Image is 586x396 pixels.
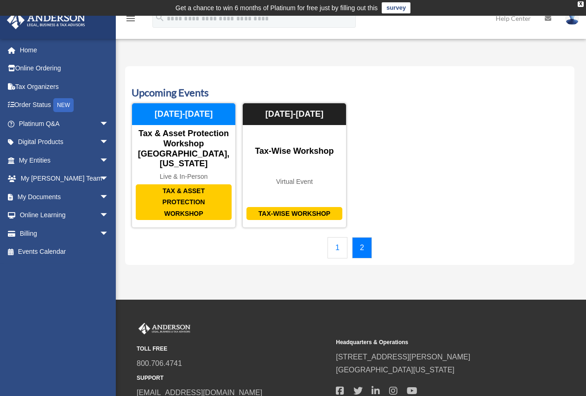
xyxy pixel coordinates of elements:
a: Tax & Asset Protection Workshop Tax & Asset Protection Workshop [GEOGRAPHIC_DATA], [US_STATE] Liv... [132,103,236,228]
a: [GEOGRAPHIC_DATA][US_STATE] [336,366,454,374]
a: 2 [352,237,372,258]
div: Live & In-Person [132,173,235,181]
a: Order StatusNEW [6,96,123,115]
div: [DATE]-[DATE] [132,103,235,126]
a: My Documentsarrow_drop_down [6,188,123,206]
a: Events Calendar [6,243,118,261]
a: menu [125,16,136,24]
span: arrow_drop_down [100,133,118,152]
a: [STREET_ADDRESS][PERSON_NAME] [336,353,470,361]
a: Online Ordering [6,59,123,78]
span: arrow_drop_down [100,206,118,225]
div: Tax & Asset Protection Workshop [136,184,232,220]
span: arrow_drop_down [100,151,118,170]
small: Headquarters & Operations [336,338,529,347]
span: arrow_drop_down [100,188,118,207]
img: User Pic [565,12,579,25]
a: 1 [328,237,347,258]
div: [DATE]-[DATE] [243,103,346,126]
div: Tax-Wise Workshop [246,207,342,220]
h3: Upcoming Events [132,86,568,100]
a: Digital Productsarrow_drop_down [6,133,123,151]
img: Anderson Advisors Platinum Portal [4,11,88,29]
div: Tax & Asset Protection Workshop [GEOGRAPHIC_DATA], [US_STATE] [132,129,235,169]
a: Home [6,41,123,59]
span: arrow_drop_down [100,224,118,243]
a: Tax Organizers [6,77,123,96]
div: Tax-Wise Workshop [243,146,346,157]
a: My Entitiesarrow_drop_down [6,151,123,170]
a: Online Learningarrow_drop_down [6,206,123,225]
span: arrow_drop_down [100,170,118,189]
i: menu [125,13,136,24]
a: Tax-Wise Workshop Tax-Wise Workshop Virtual Event [DATE]-[DATE] [242,103,347,228]
img: Anderson Advisors Platinum Portal [137,323,192,335]
span: arrow_drop_down [100,114,118,133]
a: My [PERSON_NAME] Teamarrow_drop_down [6,170,123,188]
small: TOLL FREE [137,344,329,354]
div: NEW [53,98,74,112]
a: Platinum Q&Aarrow_drop_down [6,114,123,133]
div: Get a chance to win 6 months of Platinum for free just by filling out this [176,2,378,13]
a: survey [382,2,410,13]
small: SUPPORT [137,373,329,383]
a: 800.706.4741 [137,359,182,367]
a: Billingarrow_drop_down [6,224,123,243]
div: close [578,1,584,7]
div: Virtual Event [243,178,346,186]
i: search [155,13,165,23]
